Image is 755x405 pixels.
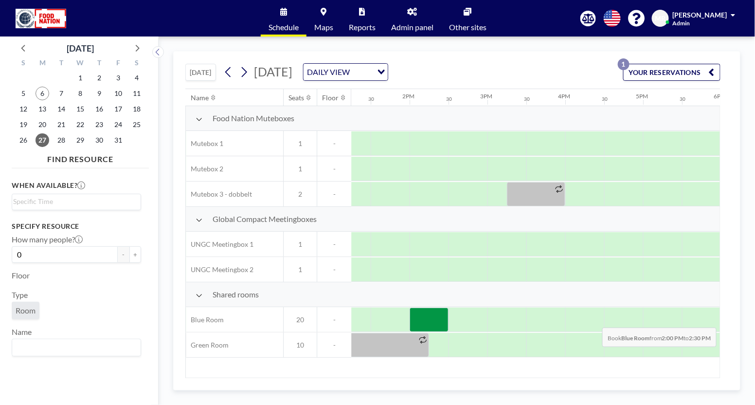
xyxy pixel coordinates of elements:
div: Name [191,93,209,102]
span: Schedule [269,23,299,31]
img: organization-logo [16,9,66,28]
span: Mutebox 2 [186,165,223,173]
span: - [317,190,351,199]
span: UNGC Meetingbox 2 [186,265,253,274]
span: Wednesday, October 15, 2025 [73,102,87,116]
span: Thursday, October 9, 2025 [92,87,106,100]
span: Saturday, October 11, 2025 [130,87,144,100]
div: F [108,57,127,70]
span: Sunday, October 12, 2025 [17,102,30,116]
label: Floor [12,271,30,280]
div: 2PM [402,92,414,100]
button: YOUR RESERVATIONS1 [623,64,720,81]
label: Name [12,327,32,337]
span: Tuesday, October 14, 2025 [54,102,68,116]
span: - [317,165,351,173]
span: Friday, October 24, 2025 [111,118,125,131]
button: - [118,246,129,263]
span: Sunday, October 19, 2025 [17,118,30,131]
span: Maps [314,23,333,31]
span: Tuesday, October 21, 2025 [54,118,68,131]
div: Search for option [12,339,141,356]
button: + [129,246,141,263]
span: Global Compact Meetingboxes [213,214,317,224]
span: Friday, October 10, 2025 [111,87,125,100]
span: 2 [284,190,317,199]
div: 4PM [558,92,570,100]
span: Friday, October 31, 2025 [111,133,125,147]
span: Monday, October 6, 2025 [36,87,49,100]
div: 3PM [480,92,492,100]
div: W [71,57,90,70]
div: Search for option [304,64,388,80]
span: Admin panel [391,23,433,31]
label: How many people? [12,235,83,244]
span: Green Room [186,341,229,350]
h3: Specify resource [12,222,141,231]
span: Wednesday, October 22, 2025 [73,118,87,131]
div: 5PM [636,92,648,100]
input: Search for option [353,66,372,78]
span: Wednesday, October 1, 2025 [73,71,87,85]
span: 1 [284,139,317,148]
span: Monday, October 27, 2025 [36,133,49,147]
label: Type [12,290,28,300]
span: Admin [673,19,690,27]
button: [DATE] [185,64,216,81]
span: [PERSON_NAME] [673,11,727,19]
span: Food Nation Muteboxes [213,113,294,123]
div: S [127,57,146,70]
span: 1 [284,240,317,249]
span: 1 [284,165,317,173]
h4: FIND RESOURCE [12,150,149,164]
span: Saturday, October 4, 2025 [130,71,144,85]
span: Thursday, October 16, 2025 [92,102,106,116]
div: 30 [524,96,530,102]
input: Search for option [13,341,135,354]
div: T [90,57,108,70]
span: - [317,240,351,249]
div: 30 [446,96,452,102]
p: 1 [618,58,629,70]
span: Thursday, October 2, 2025 [92,71,106,85]
div: 30 [368,96,374,102]
span: 1 [284,265,317,274]
span: Tuesday, October 7, 2025 [54,87,68,100]
span: Room [16,306,36,315]
span: - [317,315,351,324]
span: Wednesday, October 8, 2025 [73,87,87,100]
span: MR [655,14,666,23]
span: Sunday, October 5, 2025 [17,87,30,100]
span: [DATE] [254,64,293,79]
span: Saturday, October 25, 2025 [130,118,144,131]
div: [DATE] [67,41,94,55]
span: Blue Room [186,315,224,324]
div: 6PM [714,92,726,100]
span: Book from to [602,328,717,347]
b: Blue Room [621,334,649,342]
div: M [33,57,52,70]
b: 2:30 PM [689,334,711,342]
span: Reports [349,23,376,31]
div: Seats [288,93,304,102]
span: Thursday, October 30, 2025 [92,133,106,147]
span: - [317,341,351,350]
span: Monday, October 20, 2025 [36,118,49,131]
span: DAILY VIEW [306,66,352,78]
span: Friday, October 3, 2025 [111,71,125,85]
span: Saturday, October 18, 2025 [130,102,144,116]
span: 10 [284,341,317,350]
span: Sunday, October 26, 2025 [17,133,30,147]
div: S [14,57,33,70]
span: Tuesday, October 28, 2025 [54,133,68,147]
span: Thursday, October 23, 2025 [92,118,106,131]
span: Shared rooms [213,290,259,299]
span: Monday, October 13, 2025 [36,102,49,116]
div: Floor [322,93,339,102]
span: Mutebox 1 [186,139,223,148]
span: UNGC Meetingbox 1 [186,240,253,249]
span: Other sites [449,23,486,31]
span: Friday, October 17, 2025 [111,102,125,116]
b: 2:00 PM [662,334,684,342]
span: 20 [284,315,317,324]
